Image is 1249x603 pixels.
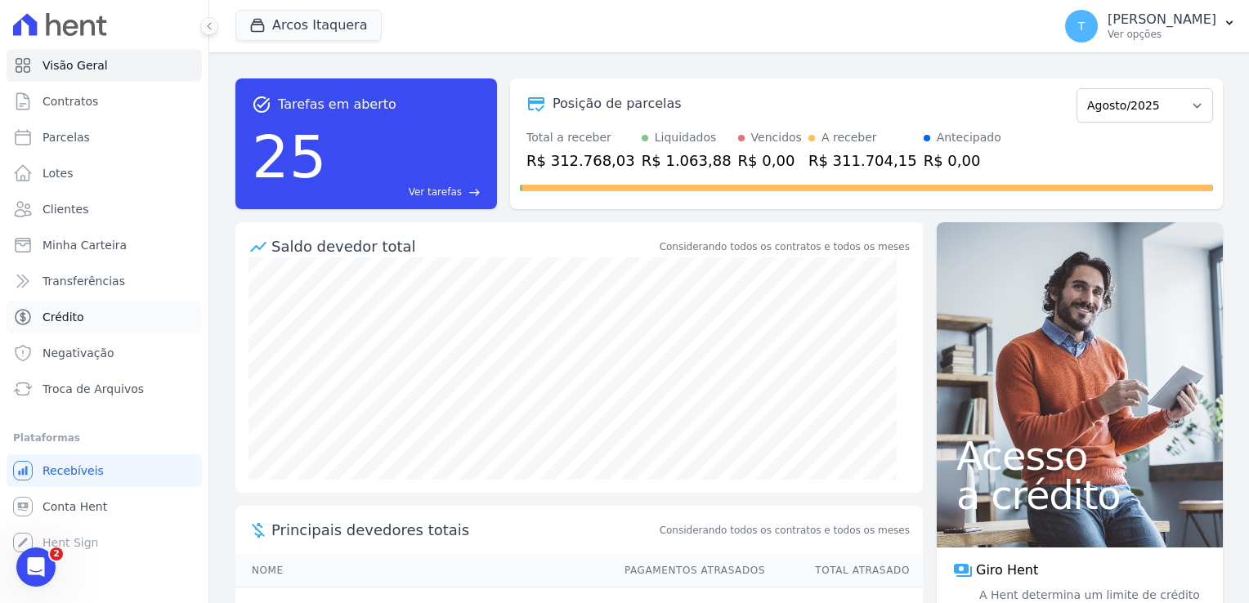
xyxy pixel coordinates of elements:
[43,381,144,397] span: Troca de Arquivos
[43,273,125,289] span: Transferências
[43,498,107,515] span: Conta Hent
[43,462,104,479] span: Recebíveis
[1108,28,1216,41] p: Ver opções
[956,476,1203,515] span: a crédito
[235,10,382,41] button: Arcos Itaquera
[1052,3,1249,49] button: T [PERSON_NAME] Ver opções
[43,57,108,74] span: Visão Geral
[7,265,202,297] a: Transferências
[43,237,127,253] span: Minha Carteira
[655,129,717,146] div: Liquidados
[751,129,802,146] div: Vencidos
[43,93,98,109] span: Contratos
[7,490,202,523] a: Conta Hent
[808,150,917,172] div: R$ 311.704,15
[642,150,732,172] div: R$ 1.063,88
[660,239,910,254] div: Considerando todos os contratos e todos os meses
[50,547,63,561] span: 2
[7,337,202,369] a: Negativação
[766,554,923,587] th: Total Atrasado
[252,114,327,199] div: 25
[7,121,202,154] a: Parcelas
[16,547,56,587] iframe: Intercom live chat
[924,150,1001,172] div: R$ 0,00
[1078,20,1086,32] span: T
[956,436,1203,476] span: Acesso
[334,185,481,199] a: Ver tarefas east
[235,554,609,587] th: Nome
[7,49,202,82] a: Visão Geral
[7,373,202,405] a: Troca de Arquivos
[660,523,910,538] span: Considerando todos os contratos e todos os meses
[43,201,88,217] span: Clientes
[43,165,74,181] span: Lotes
[526,129,635,146] div: Total a receber
[7,301,202,333] a: Crédito
[821,129,877,146] div: A receber
[7,157,202,190] a: Lotes
[271,235,656,257] div: Saldo devedor total
[7,454,202,487] a: Recebíveis
[271,519,656,541] span: Principais devedores totais
[738,150,802,172] div: R$ 0,00
[252,95,271,114] span: task_alt
[43,129,90,145] span: Parcelas
[43,309,84,325] span: Crédito
[7,193,202,226] a: Clientes
[43,345,114,361] span: Negativação
[609,554,766,587] th: Pagamentos Atrasados
[468,186,481,199] span: east
[278,95,396,114] span: Tarefas em aberto
[553,94,682,114] div: Posição de parcelas
[7,85,202,118] a: Contratos
[409,185,462,199] span: Ver tarefas
[526,150,635,172] div: R$ 312.768,03
[1108,11,1216,28] p: [PERSON_NAME]
[937,129,1001,146] div: Antecipado
[7,229,202,261] a: Minha Carteira
[976,561,1038,580] span: Giro Hent
[13,428,195,448] div: Plataformas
